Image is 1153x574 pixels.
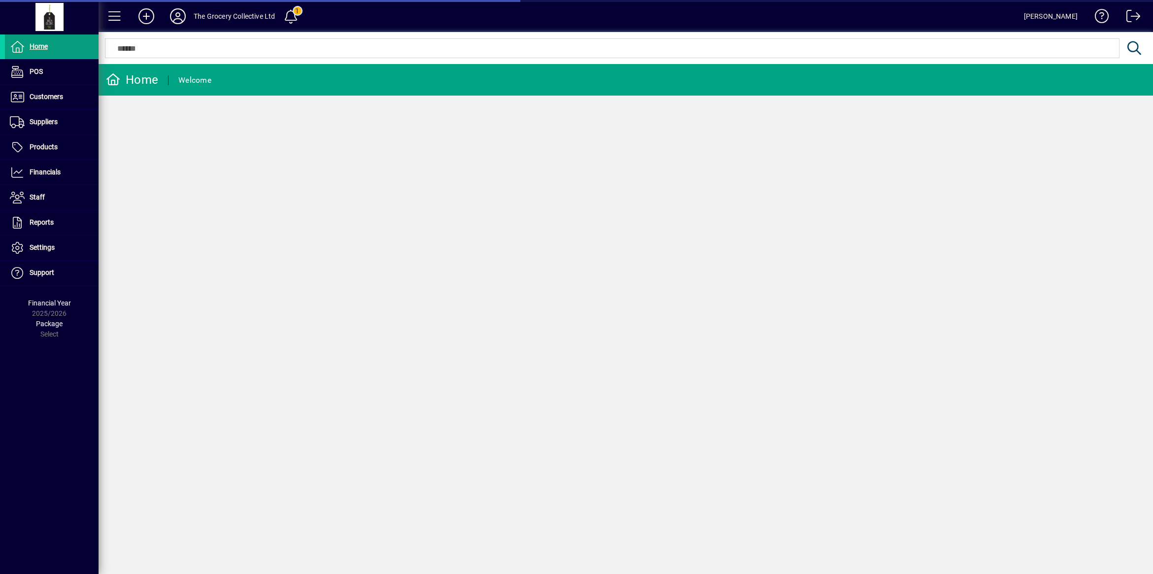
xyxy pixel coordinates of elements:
[5,210,99,235] a: Reports
[194,8,275,24] div: The Grocery Collective Ltd
[30,118,58,126] span: Suppliers
[30,68,43,75] span: POS
[5,110,99,135] a: Suppliers
[5,236,99,260] a: Settings
[1024,8,1078,24] div: [PERSON_NAME]
[5,160,99,185] a: Financials
[178,72,211,88] div: Welcome
[5,261,99,285] a: Support
[5,185,99,210] a: Staff
[30,269,54,276] span: Support
[36,320,63,328] span: Package
[162,7,194,25] button: Profile
[1087,2,1109,34] a: Knowledge Base
[5,60,99,84] a: POS
[30,243,55,251] span: Settings
[30,93,63,101] span: Customers
[5,135,99,160] a: Products
[1119,2,1141,34] a: Logout
[30,168,61,176] span: Financials
[106,72,158,88] div: Home
[28,299,71,307] span: Financial Year
[131,7,162,25] button: Add
[30,218,54,226] span: Reports
[30,42,48,50] span: Home
[30,143,58,151] span: Products
[30,193,45,201] span: Staff
[5,85,99,109] a: Customers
